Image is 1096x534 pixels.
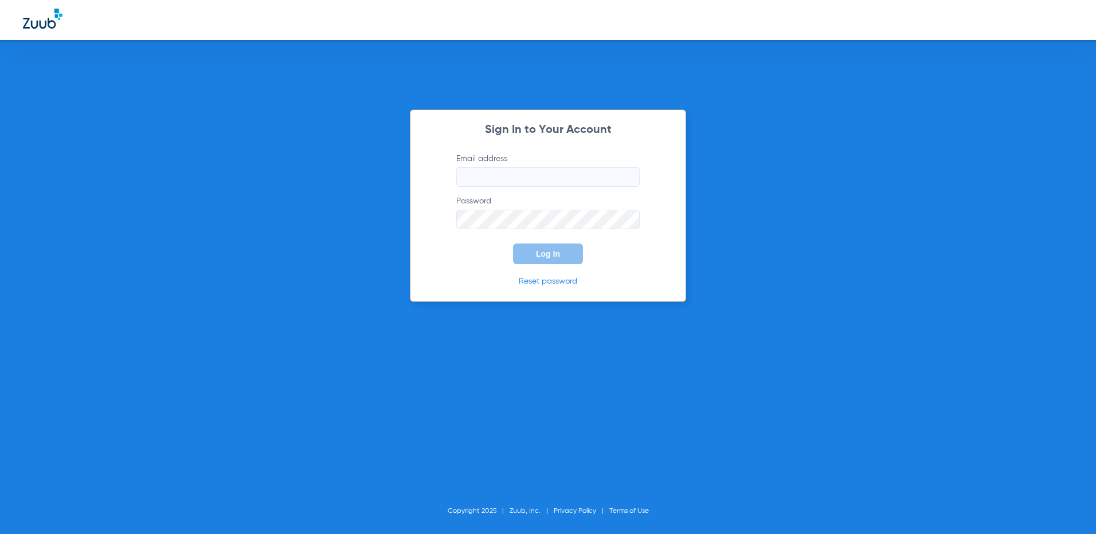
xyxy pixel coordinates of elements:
a: Privacy Policy [554,508,596,515]
span: Log In [536,249,560,258]
label: Password [456,195,640,229]
a: Terms of Use [609,508,649,515]
input: Email address [456,167,640,187]
img: Zuub Logo [23,9,62,29]
a: Reset password [519,277,577,285]
li: Copyright 2025 [448,505,510,517]
h2: Sign In to Your Account [439,124,657,136]
label: Email address [456,153,640,187]
li: Zuub, Inc. [510,505,554,517]
button: Log In [513,244,583,264]
input: Password [456,210,640,229]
